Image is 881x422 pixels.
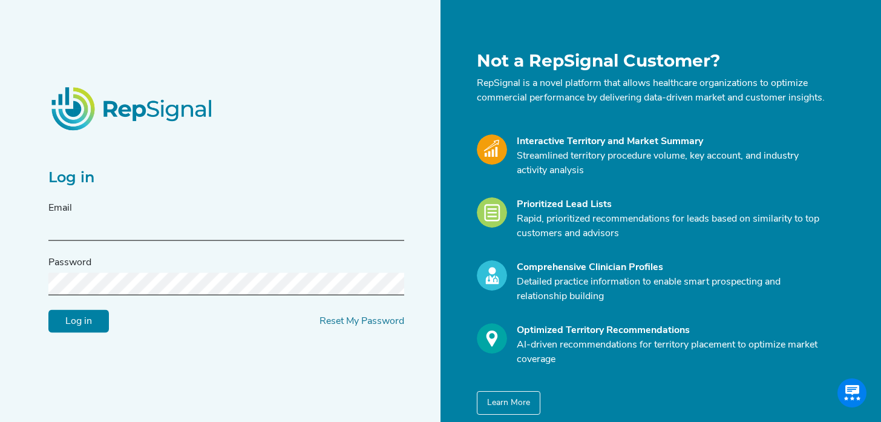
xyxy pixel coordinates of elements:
div: Optimized Territory Recommendations [517,323,825,338]
p: AI-driven recommendations for territory placement to optimize market coverage [517,338,825,367]
img: RepSignalLogo.20539ed3.png [36,72,229,145]
input: Log in [48,310,109,333]
img: Profile_Icon.739e2aba.svg [477,260,507,291]
p: Rapid, prioritized recommendations for leads based on similarity to top customers and advisors [517,212,825,241]
p: Detailed practice information to enable smart prospecting and relationship building [517,275,825,304]
p: Streamlined territory procedure volume, key account, and industry activity analysis [517,149,825,178]
div: Comprehensive Clinician Profiles [517,260,825,275]
div: Prioritized Lead Lists [517,197,825,212]
p: RepSignal is a novel platform that allows healthcare organizations to optimize commercial perform... [477,76,825,105]
img: Market_Icon.a700a4ad.svg [477,134,507,165]
img: Leads_Icon.28e8c528.svg [477,197,507,228]
img: Optimize_Icon.261f85db.svg [477,323,507,354]
h2: Log in [48,169,404,186]
label: Email [48,201,72,216]
div: Interactive Territory and Market Summary [517,134,825,149]
a: Reset My Password [319,317,404,326]
h1: Not a RepSignal Customer? [477,51,825,71]
label: Password [48,256,91,270]
button: Learn More [477,391,540,415]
